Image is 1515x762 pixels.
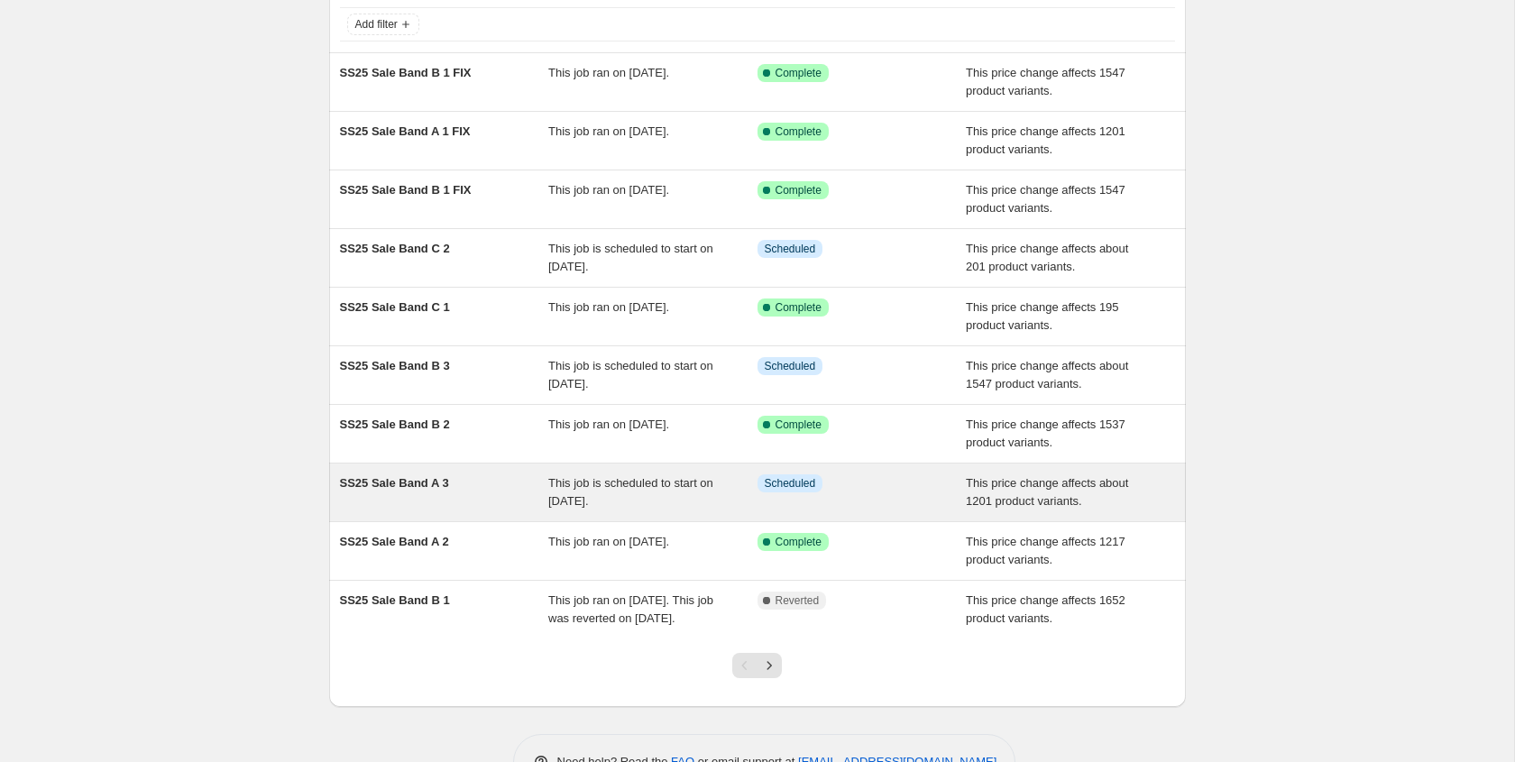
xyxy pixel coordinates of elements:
span: This job ran on [DATE]. [548,66,669,79]
span: This job is scheduled to start on [DATE]. [548,242,713,273]
span: Scheduled [765,476,816,491]
span: This job ran on [DATE]. [548,418,669,431]
span: This price change affects 1547 product variants. [966,66,1125,97]
span: Add filter [355,17,398,32]
span: This job is scheduled to start on [DATE]. [548,476,713,508]
span: Complete [776,183,822,197]
span: Scheduled [765,359,816,373]
span: Complete [776,124,822,139]
span: This job ran on [DATE]. [548,124,669,138]
span: SS25 Sale Band C 2 [340,242,450,255]
span: This job ran on [DATE]. This job was reverted on [DATE]. [548,593,713,625]
span: This price change affects 1652 product variants. [966,593,1125,625]
button: Next [757,653,782,678]
span: This price change affects about 1201 product variants. [966,476,1128,508]
span: Complete [776,66,822,80]
span: This price change affects 1537 product variants. [966,418,1125,449]
span: SS25 Sale Band A 1 FIX [340,124,471,138]
span: This price change affects 1201 product variants. [966,124,1125,156]
span: This price change affects 1217 product variants. [966,535,1125,566]
span: This price change affects about 1547 product variants. [966,359,1128,390]
span: SS25 Sale Band B 2 [340,418,450,431]
span: Complete [776,418,822,432]
span: Complete [776,535,822,549]
span: SS25 Sale Band B 1 [340,593,450,607]
span: This price change affects 195 product variants. [966,300,1119,332]
span: Complete [776,300,822,315]
span: Reverted [776,593,820,608]
span: This job is scheduled to start on [DATE]. [548,359,713,390]
button: Add filter [347,14,419,35]
span: SS25 Sale Band A 2 [340,535,449,548]
span: SS25 Sale Band C 1 [340,300,450,314]
span: This job ran on [DATE]. [548,300,669,314]
nav: Pagination [732,653,782,678]
span: SS25 Sale Band B 1 FIX [340,183,472,197]
span: SS25 Sale Band A 3 [340,476,449,490]
span: SS25 Sale Band B 3 [340,359,450,372]
span: SS25 Sale Band B 1 FIX [340,66,472,79]
span: This price change affects 1547 product variants. [966,183,1125,215]
span: This job ran on [DATE]. [548,183,669,197]
span: This price change affects about 201 product variants. [966,242,1128,273]
span: Scheduled [765,242,816,256]
span: This job ran on [DATE]. [548,535,669,548]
